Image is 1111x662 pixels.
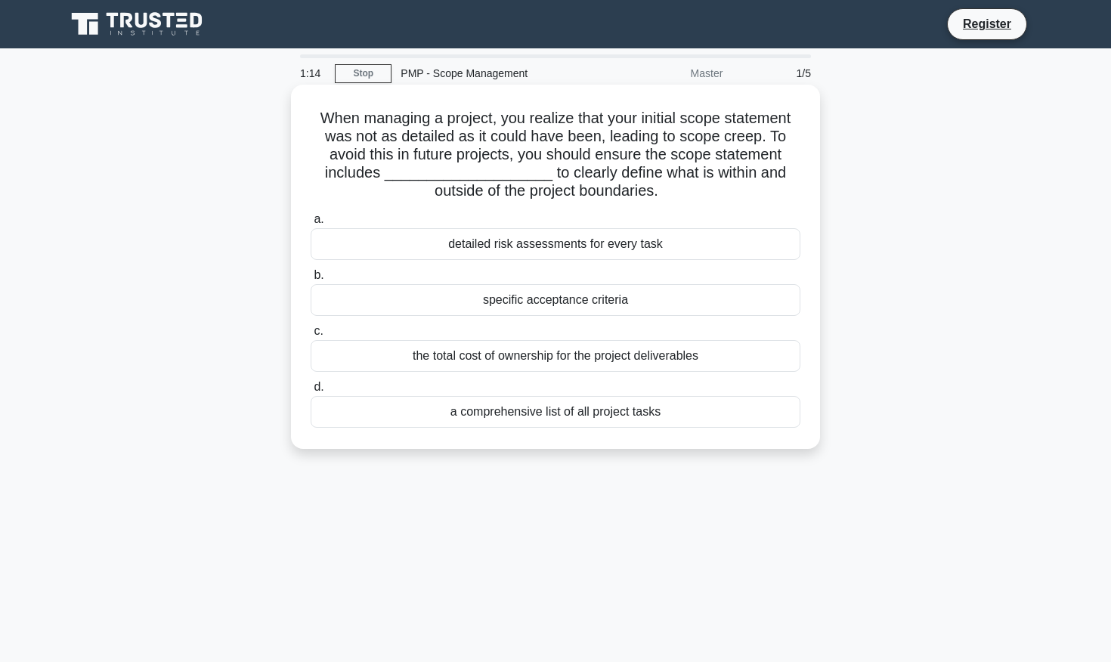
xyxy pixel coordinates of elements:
span: d. [314,380,323,393]
div: Master [599,58,732,88]
div: 1/5 [732,58,820,88]
div: specific acceptance criteria [311,284,800,316]
span: a. [314,212,323,225]
a: Register [954,14,1020,33]
div: the total cost of ownership for the project deliverables [311,340,800,372]
span: b. [314,268,323,281]
a: Stop [335,64,391,83]
h5: When managing a project, you realize that your initial scope statement was not as detailed as it ... [309,109,802,201]
div: PMP - Scope Management [391,58,599,88]
span: c. [314,324,323,337]
div: a comprehensive list of all project tasks [311,396,800,428]
div: 1:14 [291,58,335,88]
div: detailed risk assessments for every task [311,228,800,260]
